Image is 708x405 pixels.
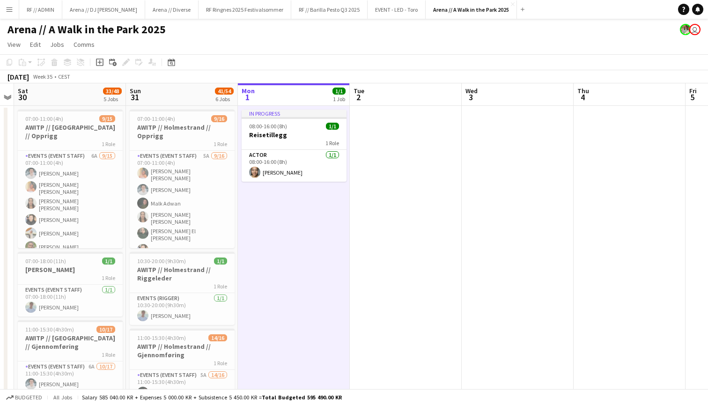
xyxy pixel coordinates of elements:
[130,87,141,95] span: Sun
[242,110,347,182] app-job-card: In progress08:00-16:00 (8h)1/1Reisetillegg1 RoleActor1/108:00-16:00 (8h)[PERSON_NAME]
[103,88,122,95] span: 33/48
[18,123,123,140] h3: AWITP // [GEOGRAPHIC_DATA] // Opprigg
[464,92,478,103] span: 3
[352,92,364,103] span: 2
[242,110,347,117] div: In progress
[333,96,345,103] div: 1 Job
[30,40,41,49] span: Edit
[130,342,235,359] h3: AWITP // Holmestrand // Gjennomføring
[103,96,121,103] div: 5 Jobs
[18,151,123,378] app-card-role: Events (Event Staff)6A9/1507:00-11:00 (4h)[PERSON_NAME][PERSON_NAME] [PERSON_NAME][PERSON_NAME] [...
[18,334,123,351] h3: AWITP // [GEOGRAPHIC_DATA] // Gjennomføring
[137,334,186,341] span: 11:00-15:30 (4h30m)
[214,283,227,290] span: 1 Role
[18,265,123,274] h3: [PERSON_NAME]
[215,96,233,103] div: 6 Jobs
[214,258,227,265] span: 1/1
[25,115,63,122] span: 07:00-11:00 (4h)
[99,115,115,122] span: 9/15
[4,38,24,51] a: View
[50,40,64,49] span: Jobs
[465,87,478,95] span: Wed
[130,123,235,140] h3: AWITP // Holmestrand // Opprigg
[262,394,342,401] span: Total Budgeted 595 490.00 KR
[326,123,339,130] span: 1/1
[25,258,66,265] span: 07:00-18:00 (11h)
[19,0,62,19] button: RF // ADMIN
[130,151,235,395] app-card-role: Events (Event Staff)5A9/1607:00-11:00 (4h)[PERSON_NAME] [PERSON_NAME][PERSON_NAME]Malk Adwan[PERS...
[102,351,115,358] span: 1 Role
[5,392,44,403] button: Budgeted
[130,252,235,325] app-job-card: 10:30-20:00 (9h30m)1/1AWITP // Holmestrand // Riggeleder1 RoleEvents (Rigger)1/110:30-20:00 (9h30...
[214,360,227,367] span: 1 Role
[240,92,255,103] span: 1
[70,38,98,51] a: Comms
[74,40,95,49] span: Comms
[102,274,115,281] span: 1 Role
[7,22,166,37] h1: Arena // A Walk in the Park 2025
[130,293,235,325] app-card-role: Events (Rigger)1/110:30-20:00 (9h30m)[PERSON_NAME]
[128,92,141,103] span: 31
[130,110,235,248] app-job-card: 07:00-11:00 (4h)9/16AWITP // Holmestrand // Opprigg1 RoleEvents (Event Staff)5A9/1607:00-11:00 (4...
[211,115,227,122] span: 9/16
[689,24,701,35] app-user-avatar: Viktoria Svenskerud
[18,110,123,248] app-job-card: 07:00-11:00 (4h)9/15AWITP // [GEOGRAPHIC_DATA] // Opprigg1 RoleEvents (Event Staff)6A9/1507:00-11...
[242,87,255,95] span: Mon
[18,87,28,95] span: Sat
[25,326,74,333] span: 11:00-15:30 (4h30m)
[16,92,28,103] span: 30
[18,285,123,317] app-card-role: Events (Event Staff)1/107:00-18:00 (11h)[PERSON_NAME]
[52,394,74,401] span: All jobs
[26,38,44,51] a: Edit
[46,38,68,51] a: Jobs
[689,87,697,95] span: Fri
[130,265,235,282] h3: AWITP // Holmestrand // Riggeleder
[102,258,115,265] span: 1/1
[82,394,342,401] div: Salary 585 040.00 KR + Expenses 5 000.00 KR + Subsistence 5 450.00 KR =
[576,92,589,103] span: 4
[354,87,364,95] span: Tue
[18,252,123,317] app-job-card: 07:00-18:00 (11h)1/1[PERSON_NAME]1 RoleEvents (Event Staff)1/107:00-18:00 (11h)[PERSON_NAME]
[368,0,426,19] button: EVENT - LED - Toro
[242,131,347,139] h3: Reisetillegg
[242,150,347,182] app-card-role: Actor1/108:00-16:00 (8h)[PERSON_NAME]
[680,24,691,35] app-user-avatar: Sara Torsnes
[208,334,227,341] span: 14/16
[291,0,368,19] button: RF // Barilla Pesto Q3 2025
[137,115,175,122] span: 07:00-11:00 (4h)
[137,258,186,265] span: 10:30-20:00 (9h30m)
[577,87,589,95] span: Thu
[688,92,697,103] span: 5
[325,140,339,147] span: 1 Role
[214,140,227,147] span: 1 Role
[96,326,115,333] span: 10/17
[7,40,21,49] span: View
[332,88,346,95] span: 1/1
[199,0,291,19] button: RF Ringnes 2025 Festivalsommer
[145,0,199,19] button: Arena // Diverse
[426,0,517,19] button: Arena // A Walk in the Park 2025
[62,0,145,19] button: Arena // DJ [PERSON_NAME]
[15,394,42,401] span: Budgeted
[215,88,234,95] span: 41/54
[102,140,115,147] span: 1 Role
[249,123,287,130] span: 08:00-16:00 (8h)
[31,73,54,80] span: Week 35
[7,72,29,81] div: [DATE]
[58,73,70,80] div: CEST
